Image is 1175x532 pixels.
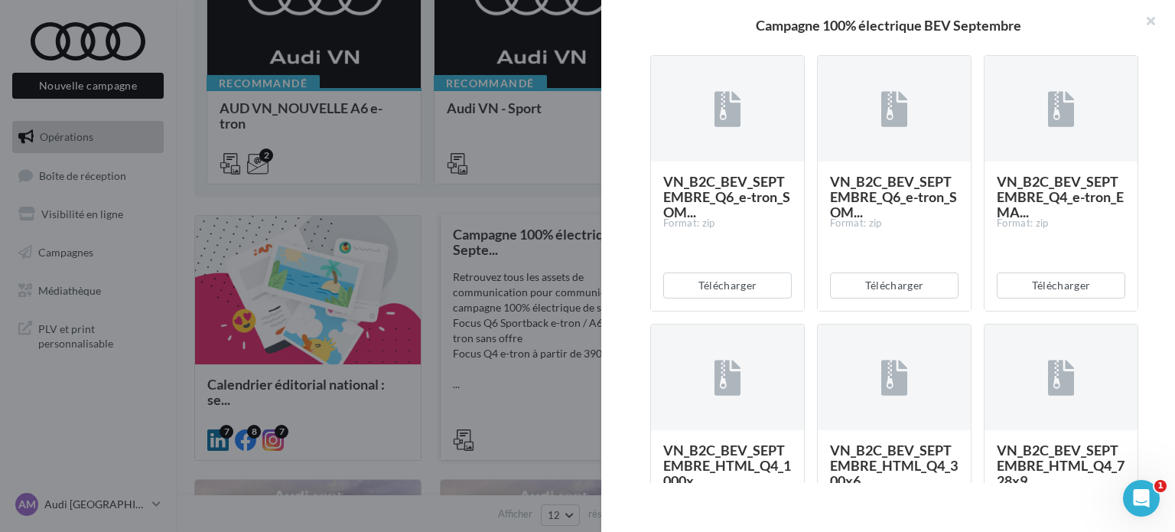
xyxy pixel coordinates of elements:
iframe: Intercom live chat [1123,480,1160,517]
div: Format: zip [830,217,959,230]
span: VN_B2C_BEV_SEPTEMBRE_Q6_e-tron_SOM... [830,173,957,220]
div: Format: zip [997,217,1125,230]
span: VN_B2C_BEV_SEPTEMBRE_HTML_Q4_728x9... [997,442,1125,489]
button: Télécharger [663,273,792,299]
span: VN_B2C_BEV_SEPTEMBRE_Q4_e-tron_EMA... [997,173,1124,220]
span: VN_B2C_BEV_SEPTEMBRE_Q6_e-tron_SOM... [663,173,790,220]
span: 1 [1154,480,1167,492]
div: Format: zip [663,217,792,230]
div: Campagne 100% électrique BEV Septembre [626,18,1151,32]
span: VN_B2C_BEV_SEPTEMBRE_HTML_Q4_300x6... [830,442,958,489]
button: Télécharger [997,273,1125,299]
span: VN_B2C_BEV_SEPTEMBRE_HTML_Q4_1000x... [663,442,791,489]
button: Télécharger [830,273,959,299]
